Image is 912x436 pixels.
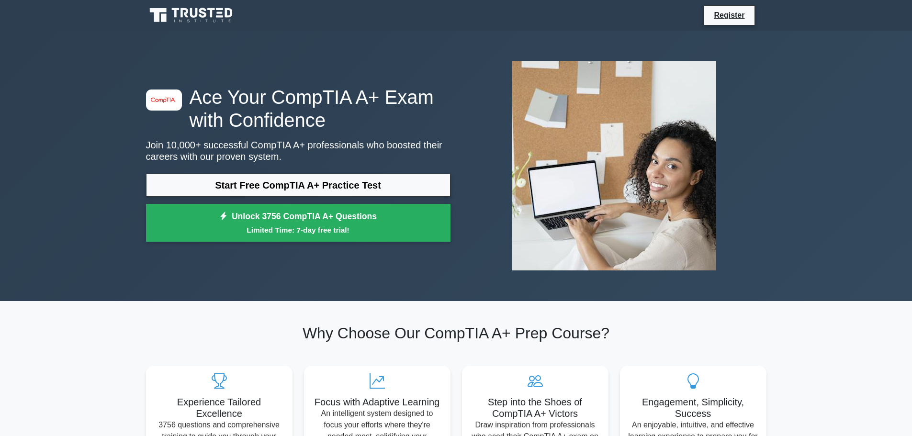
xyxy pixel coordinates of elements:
[146,174,450,197] a: Start Free CompTIA A+ Practice Test
[628,396,759,419] h5: Engagement, Simplicity, Success
[146,204,450,242] a: Unlock 3756 CompTIA A+ QuestionsLimited Time: 7-day free trial!
[154,396,285,419] h5: Experience Tailored Excellence
[158,224,439,235] small: Limited Time: 7-day free trial!
[146,324,766,342] h2: Why Choose Our CompTIA A+ Prep Course?
[470,396,601,419] h5: Step into the Shoes of CompTIA A+ Victors
[146,139,450,162] p: Join 10,000+ successful CompTIA A+ professionals who boosted their careers with our proven system.
[312,396,443,408] h5: Focus with Adaptive Learning
[146,86,450,132] h1: Ace Your CompTIA A+ Exam with Confidence
[708,9,750,21] a: Register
